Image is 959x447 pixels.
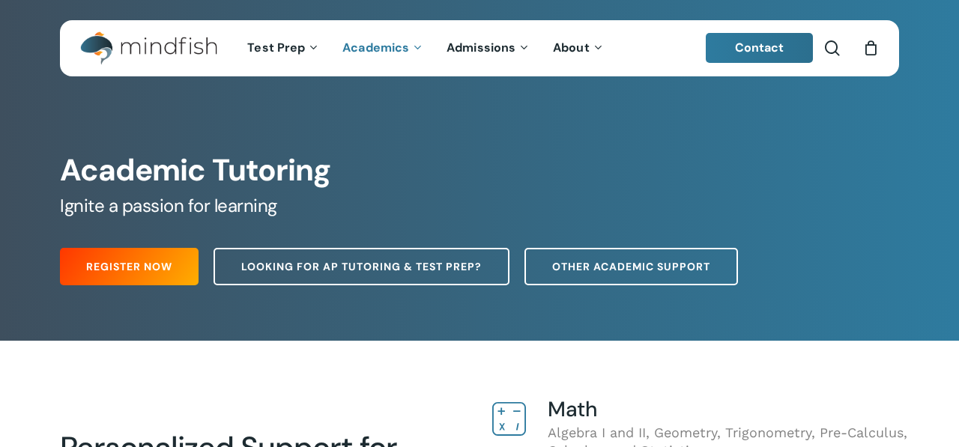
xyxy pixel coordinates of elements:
[435,42,542,55] a: Admissions
[60,194,899,218] h5: Ignite a passion for learning
[524,248,738,285] a: Other Academic Support
[241,259,482,274] span: Looking for AP Tutoring & Test Prep?
[60,153,899,189] h1: Academic Tutoring
[60,20,899,76] header: Main Menu
[447,40,515,55] span: Admissions
[706,33,814,63] a: Contact
[342,40,409,55] span: Academics
[553,40,590,55] span: About
[236,42,331,55] a: Test Prep
[247,40,305,55] span: Test Prep
[236,20,615,76] nav: Main Menu
[331,42,435,55] a: Academics
[542,42,616,55] a: About
[60,248,199,285] a: Register Now
[86,259,172,274] span: Register Now
[735,40,784,55] span: Contact
[548,398,919,421] h4: Math
[552,259,710,274] span: Other Academic Support
[214,248,509,285] a: Looking for AP Tutoring & Test Prep?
